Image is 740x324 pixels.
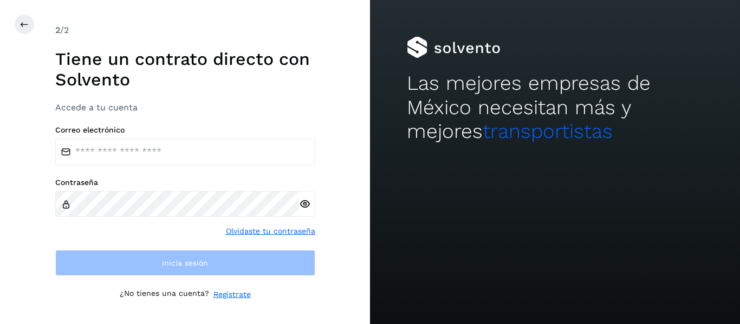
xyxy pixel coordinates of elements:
h2: Las mejores empresas de México necesitan más y mejores [407,71,703,143]
h1: Tiene un contrato directo con Solvento [55,49,315,90]
span: Inicia sesión [162,259,208,267]
span: 2 [55,25,60,35]
button: Inicia sesión [55,250,315,276]
span: transportistas [483,120,613,143]
a: Olvidaste tu contraseña [226,226,315,237]
a: Regístrate [213,289,251,300]
h3: Accede a tu cuenta [55,102,315,113]
label: Correo electrónico [55,125,315,135]
label: Contraseña [55,178,315,187]
p: ¿No tienes una cuenta? [120,289,209,300]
